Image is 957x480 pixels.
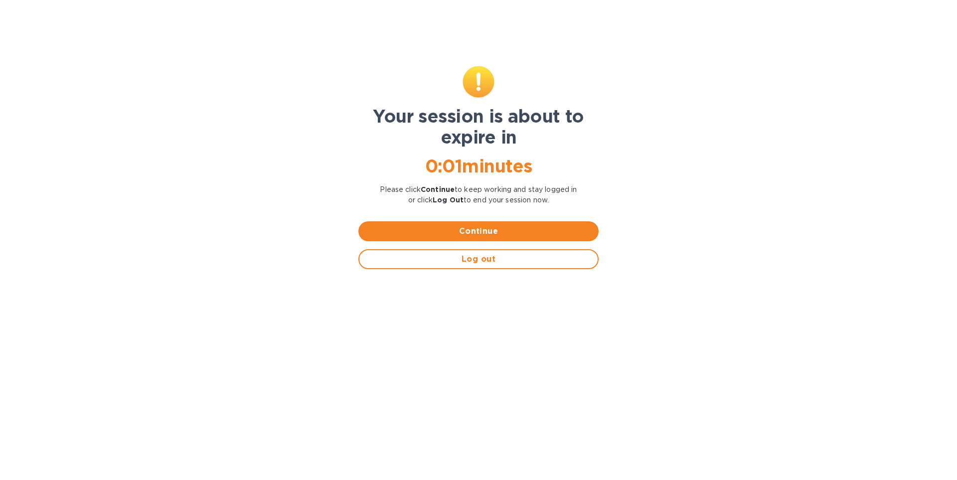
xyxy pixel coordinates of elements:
[367,253,590,265] span: Log out
[358,184,599,205] p: Please click to keep working and stay logged in or click to end your session now.
[358,156,599,176] h1: 0 : 01 minutes
[421,185,455,193] b: Continue
[358,249,599,269] button: Log out
[358,106,599,148] h1: Your session is about to expire in
[433,196,464,204] b: Log Out
[366,225,591,237] span: Continue
[358,221,599,241] button: Continue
